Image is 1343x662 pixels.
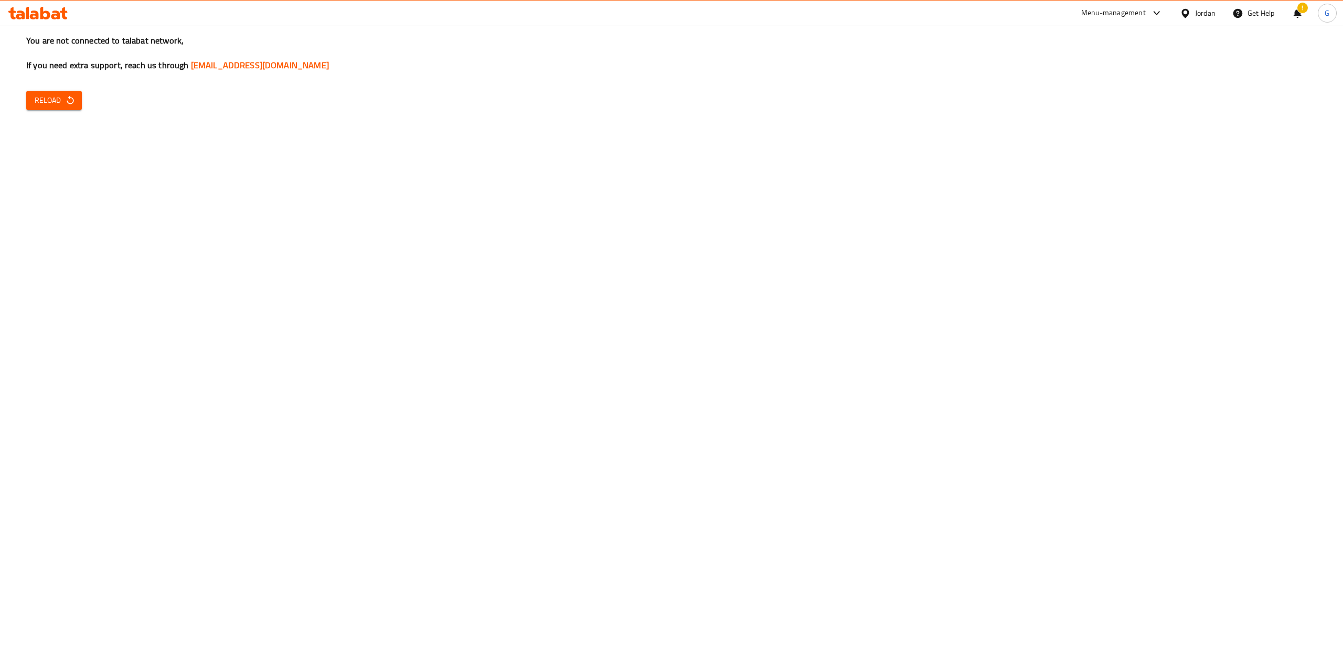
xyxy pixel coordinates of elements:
[1081,7,1146,19] div: Menu-management
[26,35,1317,71] h3: You are not connected to talabat network, If you need extra support, reach us through
[35,94,73,107] span: Reload
[191,57,329,73] a: [EMAIL_ADDRESS][DOMAIN_NAME]
[1325,7,1329,19] span: G
[1195,7,1216,19] div: Jordan
[26,91,82,110] button: Reload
